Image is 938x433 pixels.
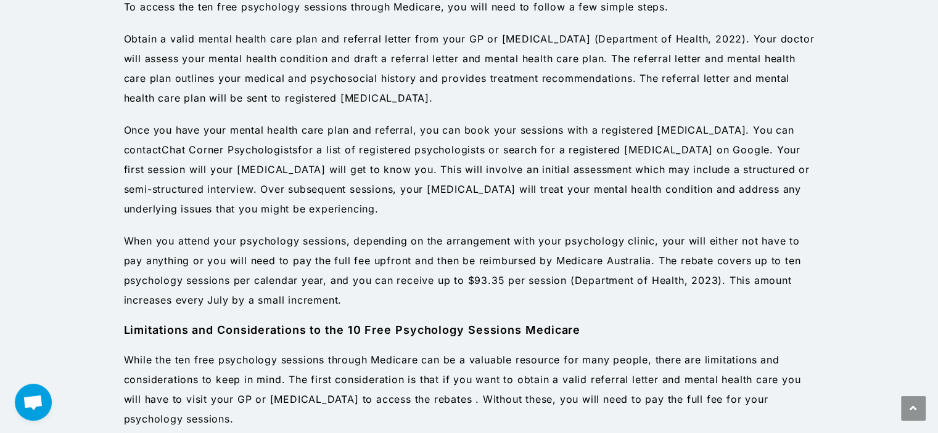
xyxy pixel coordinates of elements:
span: Department of Health, 2022) [598,33,746,45]
p: Once you have your mental health care plan and referral, you can book your sessions with a regist... [123,120,814,219]
div: Open chat [15,384,52,421]
h3: Limitations and Considerations to the 10 Free Psychology Sessions Medicare [123,322,814,338]
p: While the ten free psychology sessions through Medicare can be a valuable resource for many peopl... [123,350,814,429]
span: Department of Health, 2023) [574,274,722,286]
p: When you attend your psychology sessions, depending on the arrangement with your psychology clini... [123,231,814,310]
p: Obtain a valid mental health care plan and referral letter from your GP or [MEDICAL_DATA] ( [123,29,814,108]
a: Chat Corner Psychologists [162,144,298,156]
a: Scroll to the top of the page [901,396,926,421]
